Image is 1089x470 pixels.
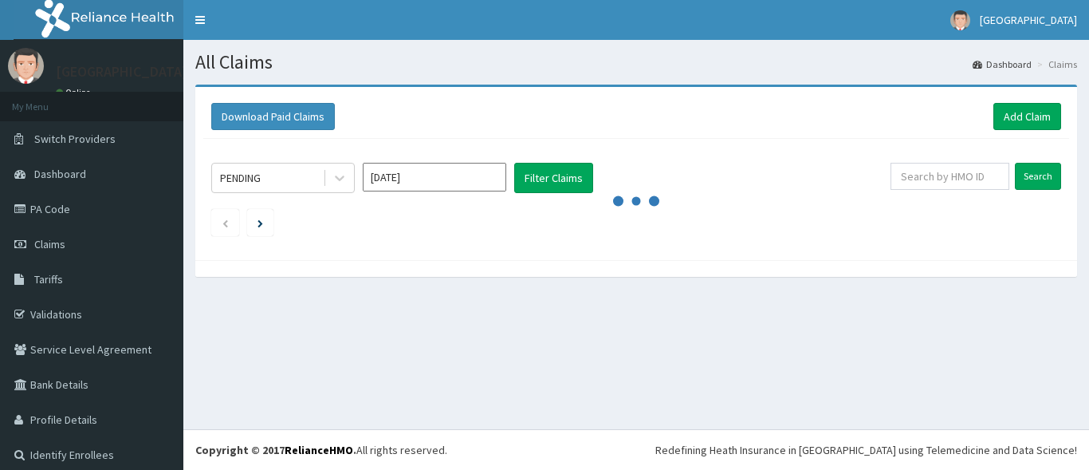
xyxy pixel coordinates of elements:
[195,52,1077,73] h1: All Claims
[950,10,970,30] img: User Image
[258,215,263,230] a: Next page
[195,443,356,457] strong: Copyright © 2017 .
[612,177,660,225] svg: audio-loading
[655,442,1077,458] div: Redefining Heath Insurance in [GEOGRAPHIC_DATA] using Telemedicine and Data Science!
[34,132,116,146] span: Switch Providers
[8,48,44,84] img: User Image
[56,65,187,79] p: [GEOGRAPHIC_DATA]
[1015,163,1061,190] input: Search
[514,163,593,193] button: Filter Claims
[211,103,335,130] button: Download Paid Claims
[890,163,1009,190] input: Search by HMO ID
[980,13,1077,27] span: [GEOGRAPHIC_DATA]
[993,103,1061,130] a: Add Claim
[1033,57,1077,71] li: Claims
[183,429,1089,470] footer: All rights reserved.
[363,163,506,192] input: Select Month and Year
[34,167,86,181] span: Dashboard
[973,57,1032,71] a: Dashboard
[34,272,63,286] span: Tariffs
[220,170,261,186] div: PENDING
[34,237,65,251] span: Claims
[56,87,94,98] a: Online
[285,443,353,457] a: RelianceHMO
[222,215,229,230] a: Previous page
